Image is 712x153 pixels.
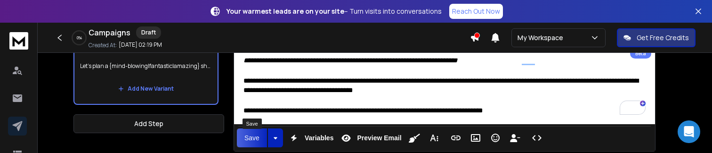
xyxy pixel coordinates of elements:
p: – Turn visits into conversations [227,7,442,16]
button: Insert Image (⌘P) [467,128,485,147]
h1: Campaigns [89,27,130,38]
div: To enrich screen reader interactions, please activate Accessibility in Grammarly extension settings [234,33,655,124]
button: Add New Variant [111,79,181,98]
button: Variables [285,128,336,147]
p: [DATE] 02:19 PM [119,41,162,49]
button: Preview Email [337,128,403,147]
button: More Text [425,128,443,147]
button: Emoticons [486,128,504,147]
div: Beta [630,49,651,59]
button: Save [237,128,267,147]
button: Insert Unsubscribe Link [506,128,524,147]
button: Add Step [73,114,224,133]
strong: Your warmest leads are on your site [227,7,344,16]
button: Clean HTML [405,128,423,147]
button: Get Free Credits [617,28,696,47]
a: Reach Out Now [449,4,503,19]
p: 0 % [77,35,82,41]
button: Code View [528,128,546,147]
li: Step3CC/BCCA/Z TestLet's plan a {mind-blowing|fantastic|amazing} show for {{companyName}}Add New ... [73,25,218,105]
img: logo [9,32,28,50]
span: Preview Email [355,134,403,142]
p: Created At: [89,42,117,49]
span: Variables [303,134,336,142]
p: Let's plan a {mind-blowing|fantastic|amazing} show for {{companyName}} [80,53,212,79]
div: Open Intercom Messenger [678,120,700,143]
div: Draft [136,26,161,39]
button: Insert Link (⌘K) [447,128,465,147]
p: Get Free Credits [637,33,689,42]
p: My Workspace [518,33,567,42]
p: Reach Out Now [452,7,500,16]
div: Save [243,119,262,129]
